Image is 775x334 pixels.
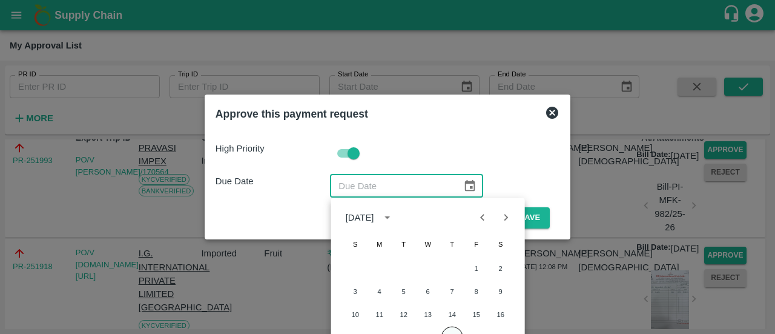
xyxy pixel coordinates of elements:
[417,232,439,256] span: Wednesday
[466,258,487,279] button: 1
[330,175,453,198] input: Due Date
[345,304,366,326] button: 10
[490,281,512,302] button: 9
[216,175,330,188] p: Due Date
[510,207,550,229] button: Save
[346,211,374,224] div: [DATE]
[466,281,487,302] button: 8
[417,304,439,326] button: 13
[466,232,487,256] span: Friday
[441,232,463,256] span: Thursday
[369,281,391,302] button: 4
[490,258,512,279] button: 2
[458,175,481,198] button: Choose date
[490,232,512,256] span: Saturday
[417,281,439,302] button: 6
[393,304,415,326] button: 12
[393,232,415,256] span: Tuesday
[441,281,463,302] button: 7
[441,304,463,326] button: 14
[377,208,397,227] button: calendar view is open, switch to year view
[494,206,517,229] button: Next month
[490,304,512,326] button: 16
[466,304,487,326] button: 15
[216,142,330,155] p: High Priority
[471,206,494,229] button: Previous month
[216,108,368,120] b: Approve this payment request
[393,281,415,302] button: 5
[369,232,391,256] span: Monday
[345,281,366,302] button: 3
[345,232,366,256] span: Sunday
[369,304,391,326] button: 11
